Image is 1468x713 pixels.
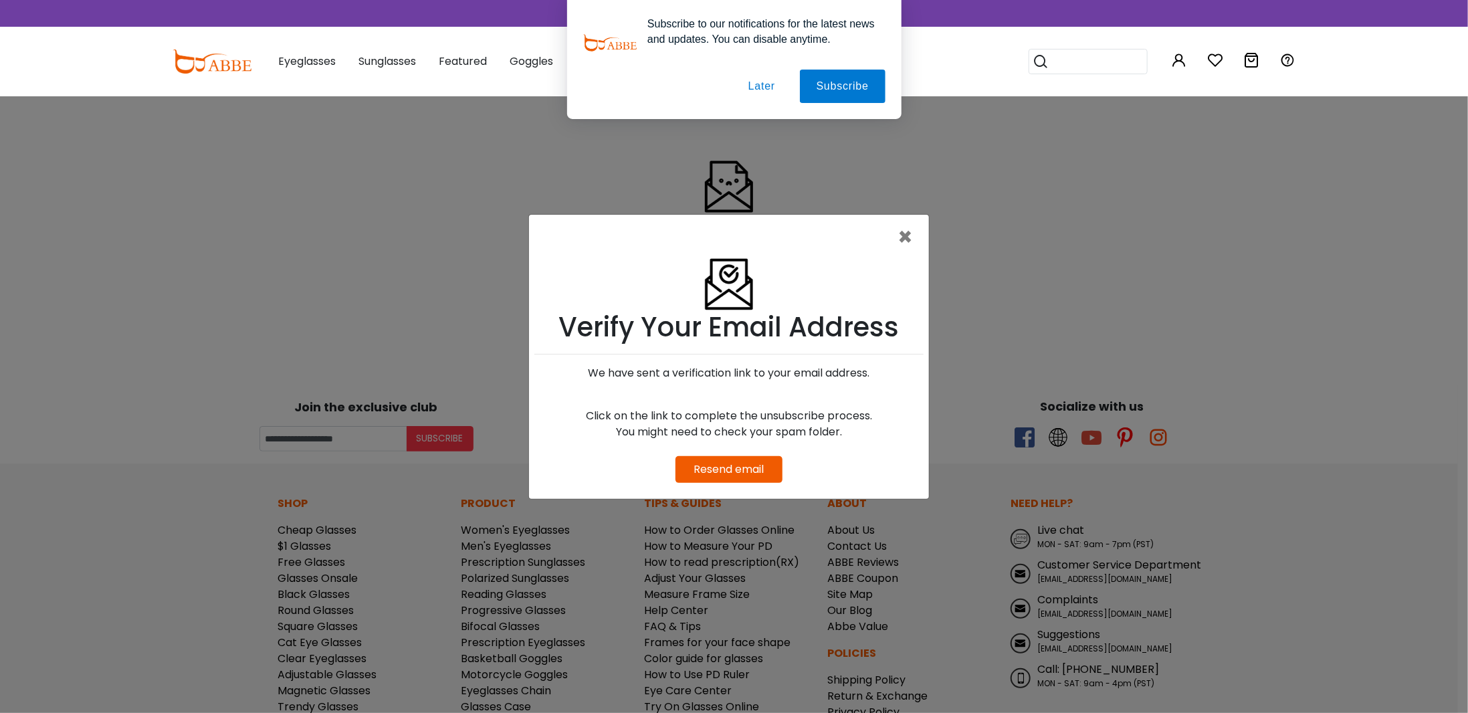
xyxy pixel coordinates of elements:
button: Subscribe [799,70,885,103]
div: Click on the link to complete the unsubscribe process. [534,408,924,424]
button: Close [898,225,918,249]
img: notification icon [583,16,637,70]
a: Resend email [694,462,764,477]
div: Subscribe to our notifications for the latest news and updates. You can disable anytime. [637,16,885,47]
h1: Verify Your Email Address [534,311,924,343]
div: You might need to check your spam folder. [534,424,924,440]
button: Later [731,70,791,103]
img: Verify Email [702,225,756,311]
span: × [898,220,913,254]
div: We have sent a verification link to your email address. [534,365,924,381]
